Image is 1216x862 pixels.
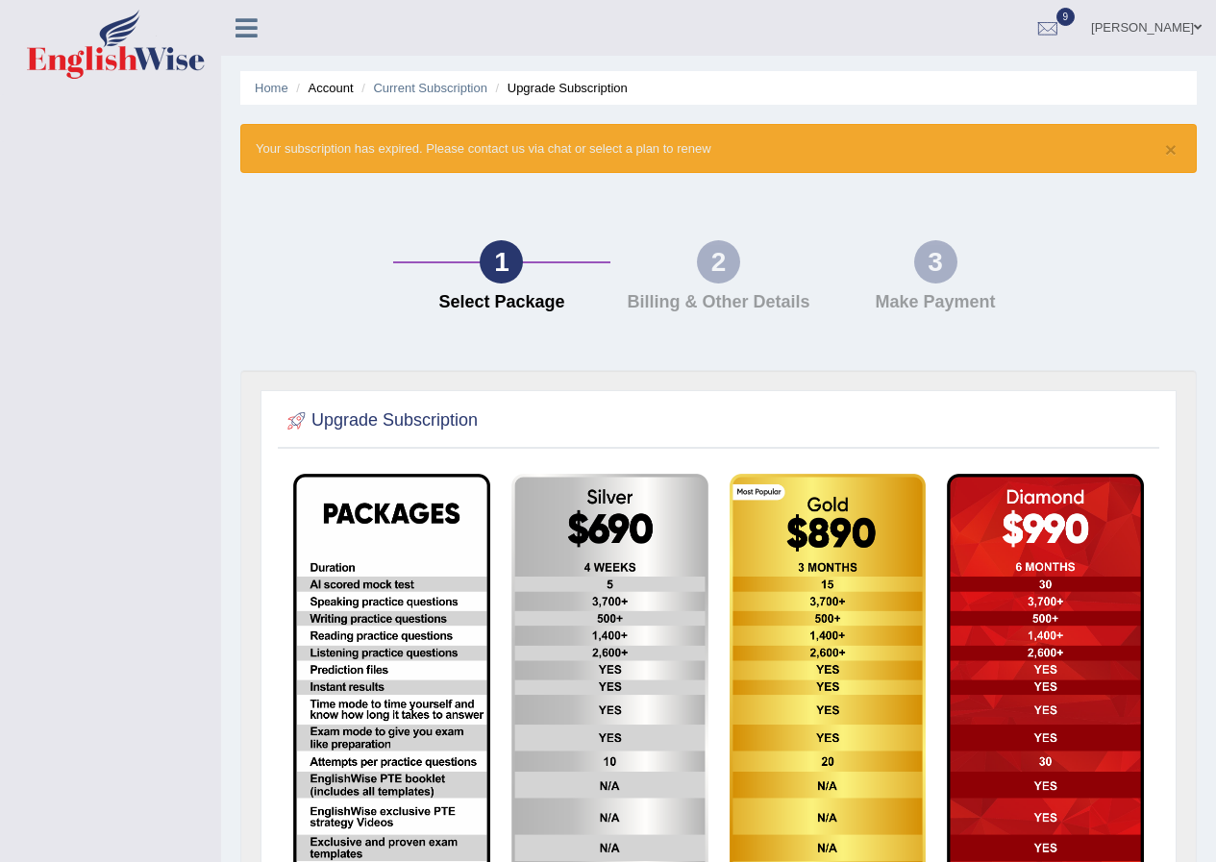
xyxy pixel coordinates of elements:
[914,240,957,283] div: 3
[240,124,1197,173] div: Your subscription has expired. Please contact us via chat or select a plan to renew
[291,79,353,97] li: Account
[836,293,1034,312] h4: Make Payment
[491,79,628,97] li: Upgrade Subscription
[373,81,487,95] a: Current Subscription
[255,81,288,95] a: Home
[1056,8,1076,26] span: 9
[1165,139,1177,160] button: ×
[697,240,740,283] div: 2
[480,240,523,283] div: 1
[283,406,478,435] h2: Upgrade Subscription
[403,293,601,312] h4: Select Package
[620,293,818,312] h4: Billing & Other Details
